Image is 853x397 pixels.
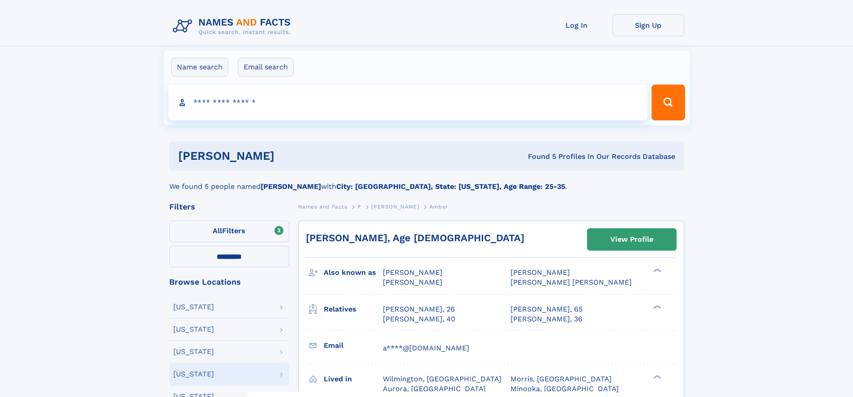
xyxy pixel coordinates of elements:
[169,221,289,242] label: Filters
[383,375,502,383] span: Wilmington, [GEOGRAPHIC_DATA]
[541,14,613,36] a: Log In
[651,304,662,310] div: ❯
[169,203,289,211] div: Filters
[401,152,675,162] div: Found 5 Profiles In Our Records Database
[371,204,419,210] span: [PERSON_NAME]
[510,314,583,324] a: [PERSON_NAME], 36
[371,201,419,212] a: [PERSON_NAME]
[213,226,222,235] span: All
[383,314,455,324] a: [PERSON_NAME], 40
[383,268,442,277] span: [PERSON_NAME]
[169,278,289,286] div: Browse Locations
[429,204,448,210] span: Amber
[178,150,401,162] h1: [PERSON_NAME]
[173,303,214,311] div: [US_STATE]
[336,182,565,191] b: City: [GEOGRAPHIC_DATA], State: [US_STATE], Age Range: 25-35
[510,268,570,277] span: [PERSON_NAME]
[324,265,383,280] h3: Also known as
[651,374,662,380] div: ❯
[613,14,684,36] a: Sign Up
[261,182,321,191] b: [PERSON_NAME]
[168,85,648,120] input: search input
[383,278,442,286] span: [PERSON_NAME]
[173,326,214,333] div: [US_STATE]
[510,375,612,383] span: Morris, [GEOGRAPHIC_DATA]
[510,304,583,314] a: [PERSON_NAME], 65
[652,85,685,120] button: Search Button
[171,58,228,77] label: Name search
[651,268,662,273] div: ❯
[324,371,383,387] h3: Lived in
[610,229,653,250] div: View Profile
[357,201,361,212] a: P
[298,201,347,212] a: Names and Facts
[169,14,298,38] img: Logo Names and Facts
[173,371,214,378] div: [US_STATE]
[169,171,684,192] div: We found 5 people named with .
[306,232,524,243] a: [PERSON_NAME], Age [DEMOGRAPHIC_DATA]
[324,338,383,353] h3: Email
[238,58,294,77] label: Email search
[357,204,361,210] span: P
[383,304,455,314] a: [PERSON_NAME], 26
[383,384,486,393] span: Aurora, [GEOGRAPHIC_DATA]
[587,229,676,250] a: View Profile
[324,302,383,317] h3: Relatives
[173,348,214,355] div: [US_STATE]
[510,384,619,393] span: Minooka, [GEOGRAPHIC_DATA]
[510,278,632,286] span: [PERSON_NAME] [PERSON_NAME]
